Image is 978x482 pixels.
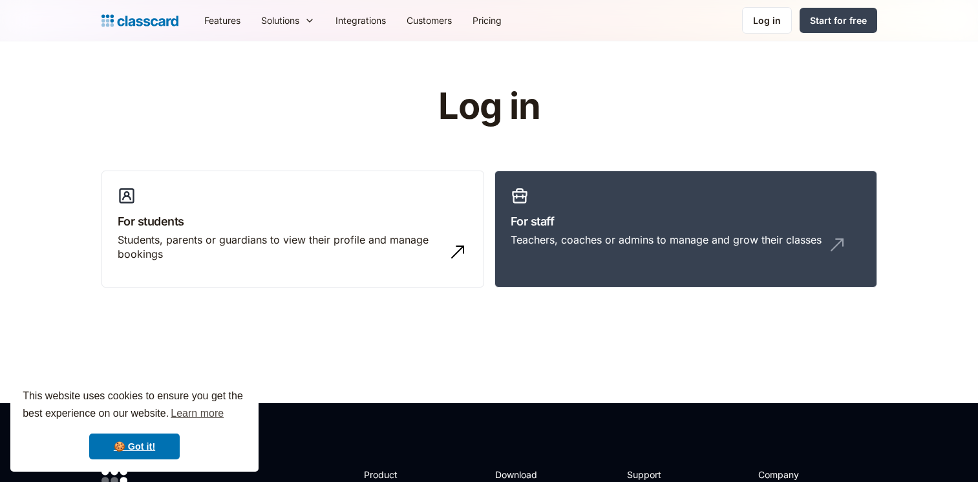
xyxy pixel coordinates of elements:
div: Start for free [810,14,867,27]
a: home [101,12,178,30]
h2: Product [364,468,433,481]
div: Log in [753,14,781,27]
h3: For students [118,213,468,230]
a: dismiss cookie message [89,434,180,459]
h2: Support [627,468,679,481]
a: Integrations [325,6,396,35]
h1: Log in [284,87,694,127]
a: Customers [396,6,462,35]
div: Solutions [261,14,299,27]
h2: Download [495,468,548,481]
a: Features [194,6,251,35]
h3: For staff [511,213,861,230]
a: learn more about cookies [169,404,226,423]
a: For studentsStudents, parents or guardians to view their profile and manage bookings [101,171,484,288]
a: For staffTeachers, coaches or admins to manage and grow their classes [494,171,877,288]
div: Solutions [251,6,325,35]
a: Log in [742,7,792,34]
div: Students, parents or guardians to view their profile and manage bookings [118,233,442,262]
div: cookieconsent [10,376,259,472]
span: This website uses cookies to ensure you get the best experience on our website. [23,388,246,423]
a: Start for free [800,8,877,33]
h2: Company [758,468,844,481]
div: Teachers, coaches or admins to manage and grow their classes [511,233,822,247]
a: Pricing [462,6,512,35]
